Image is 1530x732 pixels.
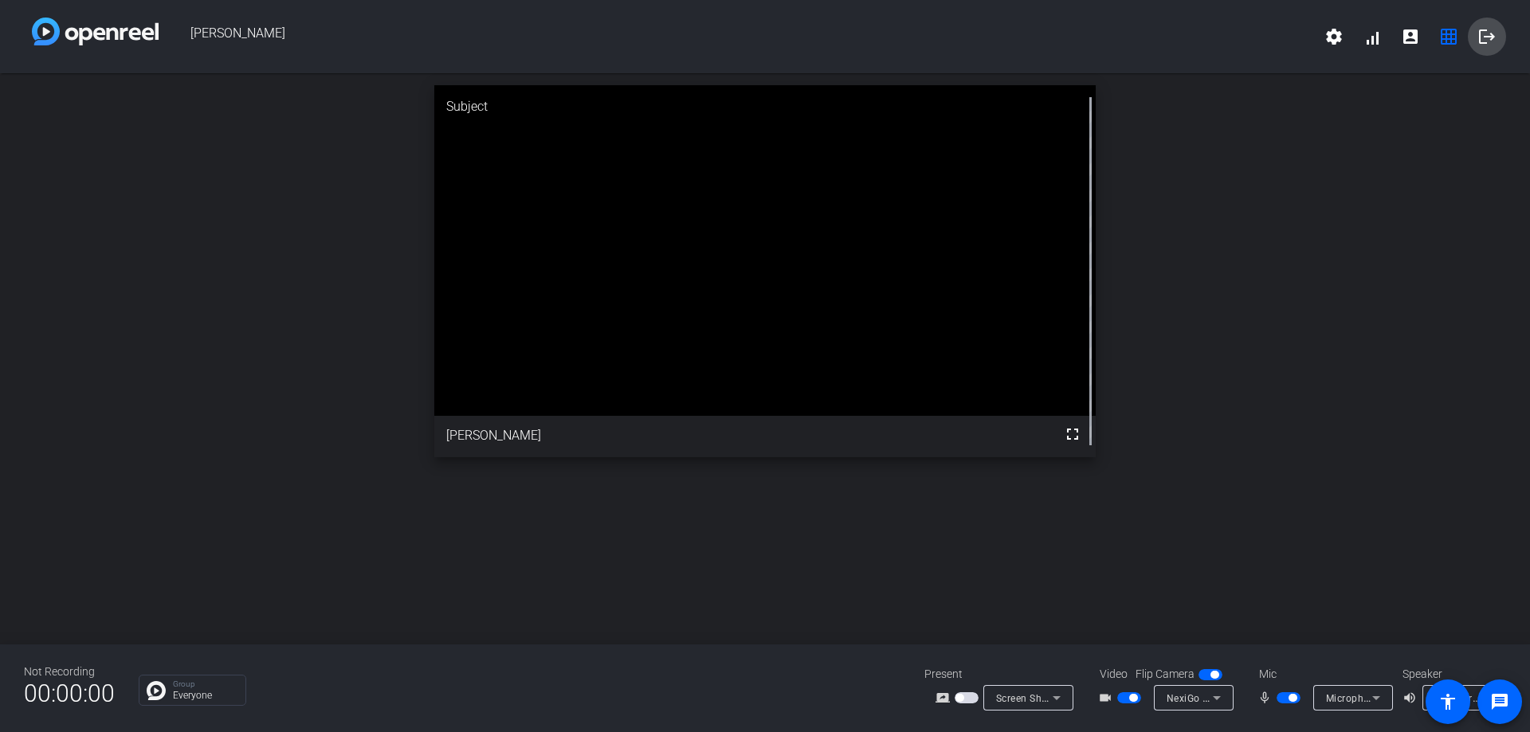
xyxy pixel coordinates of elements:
[1438,692,1457,711] mat-icon: accessibility
[32,18,159,45] img: white-gradient.svg
[1167,691,1350,704] span: NexiGo N60 FHD Webcam (3443:60bb)
[1100,666,1128,683] span: Video
[24,674,115,713] span: 00:00:00
[1063,425,1082,444] mat-icon: fullscreen
[1477,27,1497,46] mat-icon: logout
[173,680,237,688] p: Group
[1402,666,1498,683] div: Speaker
[1098,688,1117,707] mat-icon: videocam_outline
[1439,27,1458,46] mat-icon: grid_on
[996,691,1066,704] span: Screen Sharing
[1257,688,1277,707] mat-icon: mic_none
[1402,688,1422,707] mat-icon: volume_up
[24,663,115,680] div: Not Recording
[173,691,237,700] p: Everyone
[159,18,1315,56] span: [PERSON_NAME]
[1490,692,1509,711] mat-icon: message
[434,85,1096,128] div: Subject
[936,688,955,707] mat-icon: screen_share_outline
[1243,666,1402,683] div: Mic
[1136,666,1195,683] span: Flip Camera
[1401,27,1420,46] mat-icon: account_box
[1353,18,1391,56] button: signal_cellular_alt
[924,666,1084,683] div: Present
[147,681,166,700] img: Chat Icon
[1324,27,1344,46] mat-icon: settings
[1326,691,1483,704] span: Microphone (Samson Meteor Mic)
